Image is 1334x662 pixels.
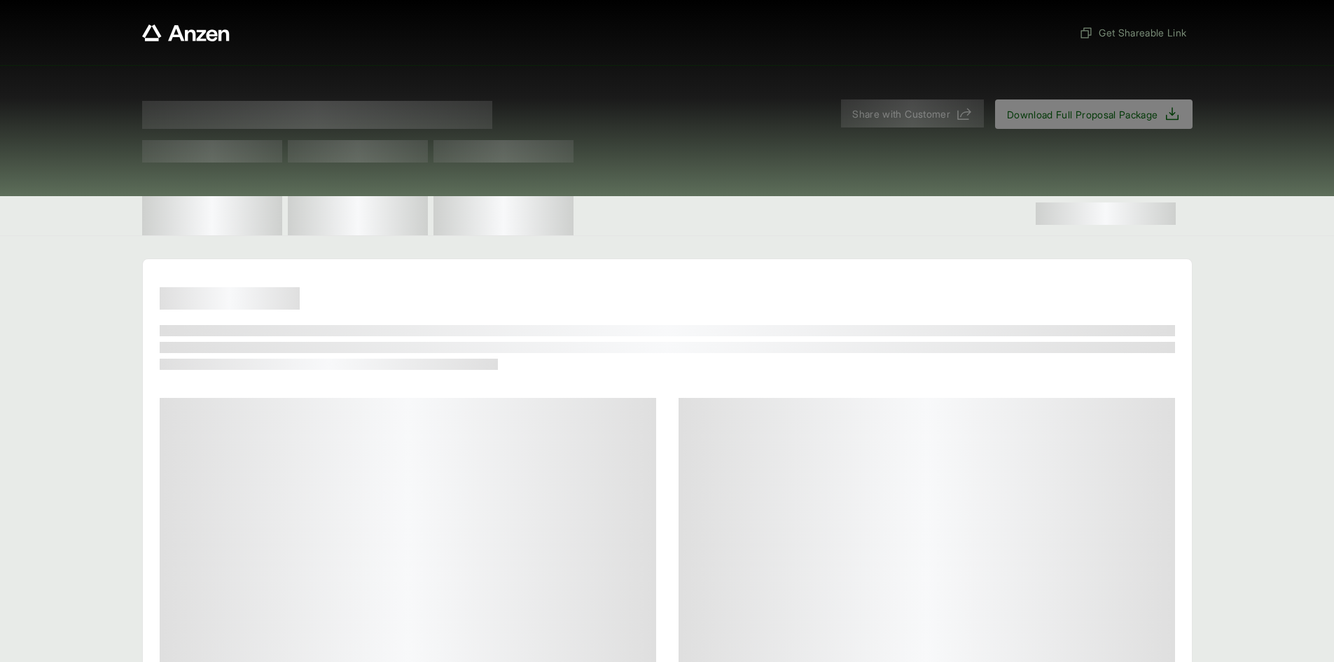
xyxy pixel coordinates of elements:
[142,101,492,129] span: Proposal for
[433,140,574,163] span: Test
[852,106,950,121] span: Share with Customer
[142,140,282,163] span: Test
[288,140,428,163] span: Test
[1079,25,1186,40] span: Get Shareable Link
[1074,20,1192,46] button: Get Shareable Link
[142,25,230,41] a: Anzen website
